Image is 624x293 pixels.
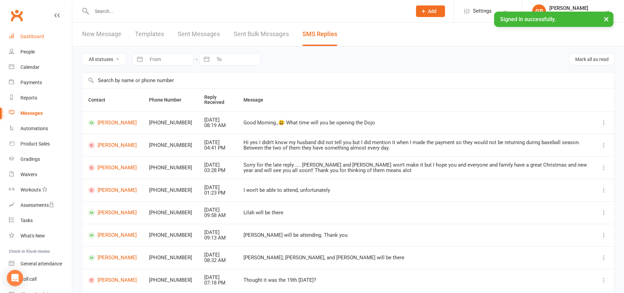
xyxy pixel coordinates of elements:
[9,106,72,121] a: Messages
[20,141,50,146] div: Product Sales
[20,187,41,192] div: Workouts
[88,120,137,126] a: [PERSON_NAME]
[149,165,192,171] div: [PHONE_NUMBER]
[204,235,231,241] div: 09:13 AM
[149,277,192,283] div: [PHONE_NUMBER]
[20,156,40,162] div: Gradings
[9,60,72,75] a: Calendar
[7,270,23,286] div: Open Intercom Messenger
[143,89,198,111] th: Phone Number
[204,258,231,263] div: 08:32 AM
[9,213,72,228] a: Tasks
[213,53,260,65] input: To
[20,218,33,223] div: Tasks
[549,11,592,17] div: Phoenix Martial Arts
[20,276,36,282] div: Roll call
[20,64,40,70] div: Calendar
[600,12,612,26] button: ×
[20,261,62,266] div: General attendance
[149,210,192,216] div: [PHONE_NUMBER]
[204,213,231,218] div: 09:58 AM
[9,256,72,272] a: General attendance kiosk mode
[9,44,72,60] a: People
[243,120,588,126] div: Good Morning.,😃 What time will you be opening the Dojo
[20,202,54,208] div: Assessments
[8,7,25,24] a: Clubworx
[204,145,231,151] div: 04:41 PM
[204,123,231,128] div: 08:19 AM
[9,121,72,136] a: Automations
[243,187,588,193] div: I won't be able to attend, unfortunately
[204,207,231,213] div: [DATE]
[20,80,42,85] div: Payments
[302,22,337,46] a: SMS Replies
[243,140,588,151] div: Hi yes I didn't know my husband did not tell you but I did mention it when I made the payment so ...
[20,172,37,177] div: Waivers
[90,6,407,16] input: Search...
[9,29,72,44] a: Dashboard
[204,117,231,123] div: [DATE]
[135,22,164,46] a: Templates
[178,22,220,46] a: Sent Messages
[20,95,37,101] div: Reports
[243,277,588,283] div: Thought it was the 19th [DATE]?
[532,4,546,18] div: GR
[149,187,192,193] div: [PHONE_NUMBER]
[149,255,192,261] div: [PHONE_NUMBER]
[9,90,72,106] a: Reports
[549,5,592,11] div: [PERSON_NAME]
[204,185,231,190] div: [DATE]
[9,228,72,244] a: What's New
[88,232,137,238] a: [PERSON_NAME]
[204,168,231,173] div: 03:28 PM
[82,22,121,46] a: New Message
[428,9,436,14] span: Add
[9,198,72,213] a: Assessments
[569,53,614,65] button: Mark all as read
[9,152,72,167] a: Gradings
[20,34,44,39] div: Dashboard
[20,233,45,238] div: What's New
[500,16,556,22] span: Signed in successfully.
[20,110,43,116] div: Messages
[204,275,231,280] div: [DATE]
[473,3,492,19] span: Settings
[149,232,192,238] div: [PHONE_NUMBER]
[204,230,231,235] div: [DATE]
[146,53,193,65] input: From
[88,165,137,171] a: [PERSON_NAME]
[237,89,594,111] th: Message
[243,255,588,261] div: [PERSON_NAME], [PERSON_NAME], and [PERSON_NAME] will be there
[88,187,137,194] a: [PERSON_NAME]
[204,140,231,145] div: [DATE]
[88,255,137,261] a: [PERSON_NAME]
[204,190,231,196] div: 01:23 PM
[149,120,192,126] div: [PHONE_NUMBER]
[82,73,614,88] input: Search by name or phone number
[204,280,231,286] div: 07:18 PM
[88,210,137,216] a: [PERSON_NAME]
[82,89,143,111] th: Contact
[243,210,588,216] div: Lilah will be there
[198,89,237,111] th: Reply Received
[243,232,588,238] div: [PERSON_NAME] will be attending. Thank you
[204,162,231,168] div: [DATE]
[88,142,137,149] a: [PERSON_NAME]
[9,75,72,90] a: Payments
[88,277,137,283] a: [PERSON_NAME]
[149,142,192,148] div: [PHONE_NUMBER]
[234,22,289,46] a: Sent Bulk Messages
[9,182,72,198] a: Workouts
[9,167,72,182] a: Waivers
[9,136,72,152] a: Product Sales
[243,162,588,173] div: Sorry for the late reply .... [PERSON_NAME] and [PERSON_NAME] won't make it but I hope you and ev...
[204,252,231,258] div: [DATE]
[20,49,35,55] div: People
[9,272,72,287] a: Roll call
[416,5,445,17] button: Add
[20,126,48,131] div: Automations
